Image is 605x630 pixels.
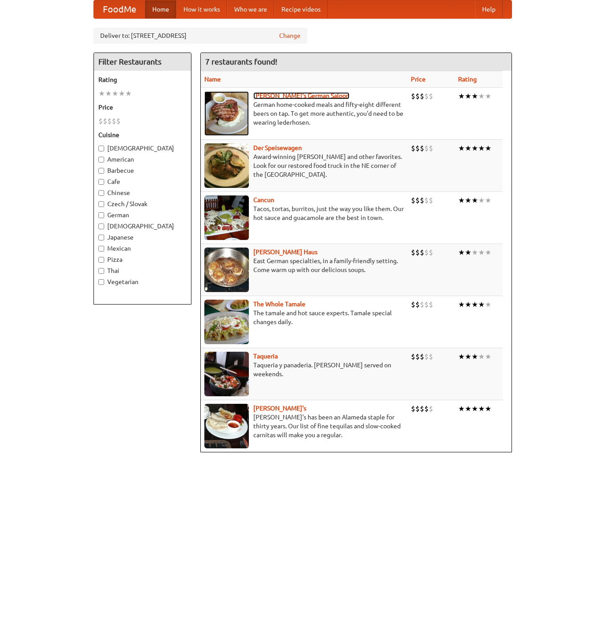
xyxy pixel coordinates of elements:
[204,300,249,344] img: wholetamale.jpg
[429,91,433,101] li: $
[98,146,104,151] input: [DEMOGRAPHIC_DATA]
[485,300,491,309] li: ★
[415,404,420,414] li: $
[411,352,415,362] li: $
[105,89,112,98] li: ★
[415,143,420,153] li: $
[478,143,485,153] li: ★
[98,199,187,208] label: Czech / Slovak
[485,143,491,153] li: ★
[274,0,328,18] a: Recipe videos
[411,143,415,153] li: $
[204,152,404,179] p: Award-winning [PERSON_NAME] and other favorites. Look for our restored food truck in the NE corne...
[98,103,187,112] h5: Price
[253,144,302,151] a: Der Speisewagen
[112,89,118,98] li: ★
[471,143,478,153] li: ★
[98,255,187,264] label: Pizza
[478,300,485,309] li: ★
[98,244,187,253] label: Mexican
[94,53,191,71] h4: Filter Restaurants
[253,196,274,203] a: Cancun
[478,91,485,101] li: ★
[253,248,317,256] a: [PERSON_NAME] Haus
[429,352,433,362] li: $
[204,309,404,326] p: The tamale and hot sauce experts. Tamale special changes daily.
[279,31,300,40] a: Change
[204,100,404,127] p: German home-cooked meals and fifty-eight different beers on tap. To get more authentic, you'd nee...
[98,155,187,164] label: American
[98,212,104,218] input: German
[415,91,420,101] li: $
[485,352,491,362] li: ★
[465,248,471,257] li: ★
[253,92,349,99] a: [PERSON_NAME]'s German Saloon
[465,91,471,101] li: ★
[465,404,471,414] li: ★
[98,144,187,153] label: [DEMOGRAPHIC_DATA]
[429,300,433,309] li: $
[98,188,187,197] label: Chinese
[205,57,277,66] ng-pluralize: 7 restaurants found!
[253,405,306,412] b: [PERSON_NAME]'s
[145,0,176,18] a: Home
[98,279,104,285] input: Vegetarian
[98,116,103,126] li: $
[415,195,420,205] li: $
[471,91,478,101] li: ★
[478,195,485,205] li: ★
[420,195,424,205] li: $
[98,177,187,186] label: Cafe
[253,301,305,308] a: The Whole Tamale
[204,413,404,439] p: [PERSON_NAME]'s has been an Alameda staple for thirty years. Our list of fine tequilas and slow-c...
[98,266,187,275] label: Thai
[465,143,471,153] li: ★
[458,195,465,205] li: ★
[176,0,227,18] a: How it works
[204,195,249,240] img: cancun.jpg
[420,248,424,257] li: $
[465,300,471,309] li: ★
[204,361,404,378] p: Taqueria y panaderia. [PERSON_NAME] served on weekends.
[411,76,426,83] a: Price
[478,404,485,414] li: ★
[420,143,424,153] li: $
[98,166,187,175] label: Barbecue
[227,0,274,18] a: Who we are
[471,195,478,205] li: ★
[98,246,104,252] input: Mexican
[411,195,415,205] li: $
[429,404,433,414] li: $
[411,300,415,309] li: $
[458,300,465,309] li: ★
[116,116,121,126] li: $
[411,248,415,257] li: $
[458,248,465,257] li: ★
[478,248,485,257] li: ★
[204,76,221,83] a: Name
[125,89,132,98] li: ★
[98,233,187,242] label: Japanese
[98,75,187,84] h5: Rating
[471,248,478,257] li: ★
[424,300,429,309] li: $
[485,404,491,414] li: ★
[98,179,104,185] input: Cafe
[485,248,491,257] li: ★
[204,256,404,274] p: East German specialties, in a family-friendly setting. Come warm up with our delicious soups.
[94,0,145,18] a: FoodMe
[98,257,104,263] input: Pizza
[98,235,104,240] input: Japanese
[204,204,404,222] p: Tacos, tortas, burritos, just the way you like them. Our hot sauce and guacamole are the best in ...
[204,143,249,188] img: speisewagen.jpg
[411,404,415,414] li: $
[424,195,429,205] li: $
[424,143,429,153] li: $
[98,277,187,286] label: Vegetarian
[471,300,478,309] li: ★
